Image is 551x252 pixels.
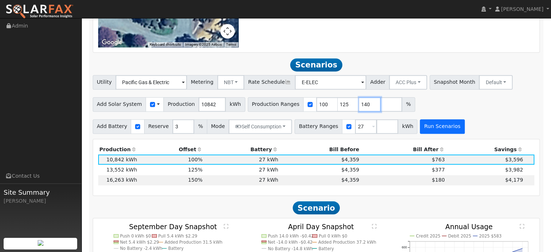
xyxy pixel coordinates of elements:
span: Production [163,97,199,112]
th: Bill Before [280,144,360,154]
text: Added Production 31.5 kWh [164,240,222,245]
span: $3,982 [505,167,523,173]
span: Scenarios [290,58,342,71]
td: 10,842 kWh [98,154,138,165]
text: 2025 $583 [479,234,502,239]
span: Reserve [144,119,173,134]
th: Offset [138,144,204,154]
a: Open this area in Google Maps (opens a new window) [100,38,124,47]
text: No Battery -14.8 kWh [268,246,313,251]
div: [PERSON_NAME] [4,197,78,205]
span: $180 [432,177,445,183]
button: Map camera controls [220,24,235,38]
button: ACC Plus [389,75,427,90]
td: 13,552 kWh [98,165,138,175]
span: 150% [188,177,203,183]
a: Terms [226,42,236,46]
text: 600 [402,245,407,249]
td: 27 kWh [204,154,280,165]
text: Battery [318,246,334,251]
span: Production Ranges [248,97,304,112]
th: Production [98,144,138,154]
text: Annual Usage [445,223,493,231]
span: $4,359 [341,177,359,183]
span: Snapshot Month [430,75,480,90]
span: [PERSON_NAME] [501,6,543,12]
button: Run Scenarios [420,119,464,134]
span: Scenario [293,201,340,214]
span: kWh [225,97,245,112]
img: Google [100,38,124,47]
button: NBT [217,75,245,90]
input: Select a Utility [116,75,187,90]
text:  [224,224,228,229]
text: Debit 2025 [448,234,471,239]
span: $4,179 [505,177,523,183]
text: Net 5.4 kWh $2.29 [120,240,159,245]
span: $377 [432,167,445,173]
text: April Day Snapshot [288,223,354,231]
text: Battery [168,246,184,251]
span: Adder [366,75,389,90]
button: Self Consumption [229,119,292,134]
span: kWh [398,119,417,134]
text: Added Production 37.2 kWh [318,240,376,245]
span: Metering [187,75,218,90]
td: 27 kWh [204,165,280,175]
img: retrieve [38,240,43,246]
span: 125% [188,167,203,173]
span: % [402,97,415,112]
span: Add Solar System [93,97,146,112]
span: Site Summary [4,187,78,197]
span: Add Battery [93,119,132,134]
text: Net -14.0 kWh -$0.42 [268,240,313,245]
span: Imagery ©2025 Airbus [185,42,222,46]
span: $4,359 [341,167,359,173]
td: 16,263 kWh [98,175,138,185]
text:  [520,224,524,229]
text: Pull 5.4 kWh $2.29 [158,234,197,239]
th: Bill After [360,144,446,154]
span: Utility [93,75,116,90]
text: Push 14.0 kWh -$0.42 [268,234,314,239]
span: $763 [432,157,445,162]
span: Savings [494,146,517,152]
span: $3,596 [505,157,523,162]
button: Default [479,75,513,90]
text: Pull 0 kWh $0 [319,234,347,239]
span: $4,359 [341,157,359,162]
span: Battery Ranges [295,119,342,134]
span: Mode [207,119,229,134]
text: September Day Snapshot [129,223,217,231]
text:  [372,224,376,229]
td: 27 kWh [204,175,280,185]
th: Battery [204,144,280,154]
input: Select a Rate Schedule [295,75,366,90]
text: No Battery -2.4 kWh [120,246,162,251]
circle: onclick="" [522,248,523,249]
span: 100% [188,157,203,162]
button: Keyboard shortcuts [150,42,181,47]
text: Credit 2025 [416,234,441,239]
span: % [194,119,207,134]
text: Push 0 kWh $0 [120,234,151,239]
img: SolarFax [5,4,74,19]
span: Rate Schedule [244,75,295,90]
